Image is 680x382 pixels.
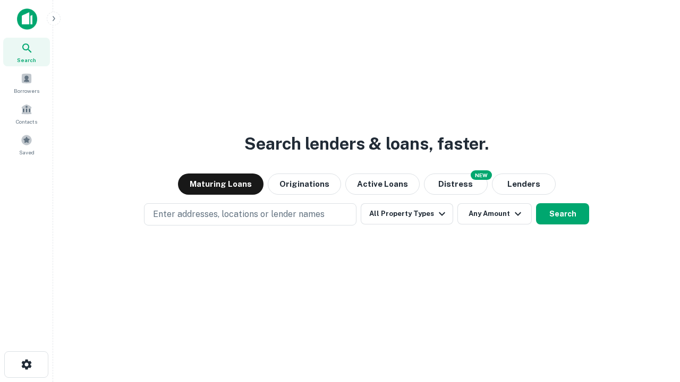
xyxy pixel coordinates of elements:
[471,170,492,180] div: NEW
[17,8,37,30] img: capitalize-icon.png
[627,297,680,348] iframe: Chat Widget
[424,173,488,195] button: Search distressed loans with lien and other non-mortgage details.
[17,56,36,64] span: Search
[268,173,341,195] button: Originations
[14,86,39,95] span: Borrowers
[19,148,35,157] span: Saved
[345,173,420,195] button: Active Loans
[3,130,50,159] a: Saved
[536,203,589,224] button: Search
[178,173,263,195] button: Maturing Loans
[3,38,50,66] a: Search
[457,203,532,224] button: Any Amount
[3,68,50,97] a: Borrowers
[361,203,453,224] button: All Property Types
[3,99,50,128] a: Contacts
[16,117,37,126] span: Contacts
[492,173,556,195] button: Lenders
[244,131,489,157] h3: Search lenders & loans, faster.
[144,203,356,225] button: Enter addresses, locations or lender names
[153,208,325,221] p: Enter addresses, locations or lender names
